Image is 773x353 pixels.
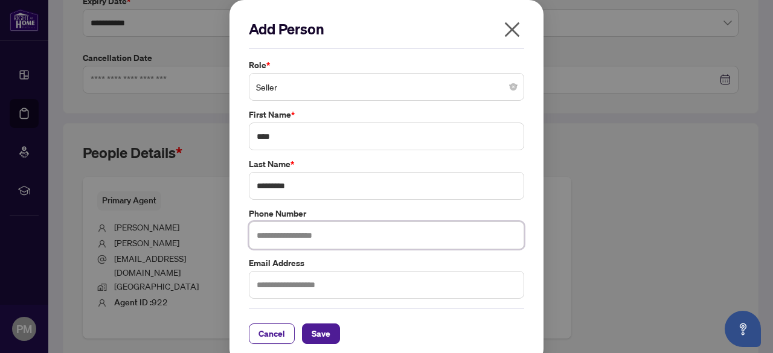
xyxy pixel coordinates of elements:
[249,157,524,171] label: Last Name
[258,324,285,343] span: Cancel
[249,207,524,220] label: Phone Number
[249,59,524,72] label: Role
[312,324,330,343] span: Save
[249,108,524,121] label: First Name
[249,323,295,344] button: Cancel
[249,256,524,270] label: Email Address
[725,311,761,347] button: Open asap
[256,75,517,98] span: Seller
[249,19,524,39] h2: Add Person
[502,20,522,39] span: close
[510,83,517,91] span: close-circle
[302,323,340,344] button: Save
